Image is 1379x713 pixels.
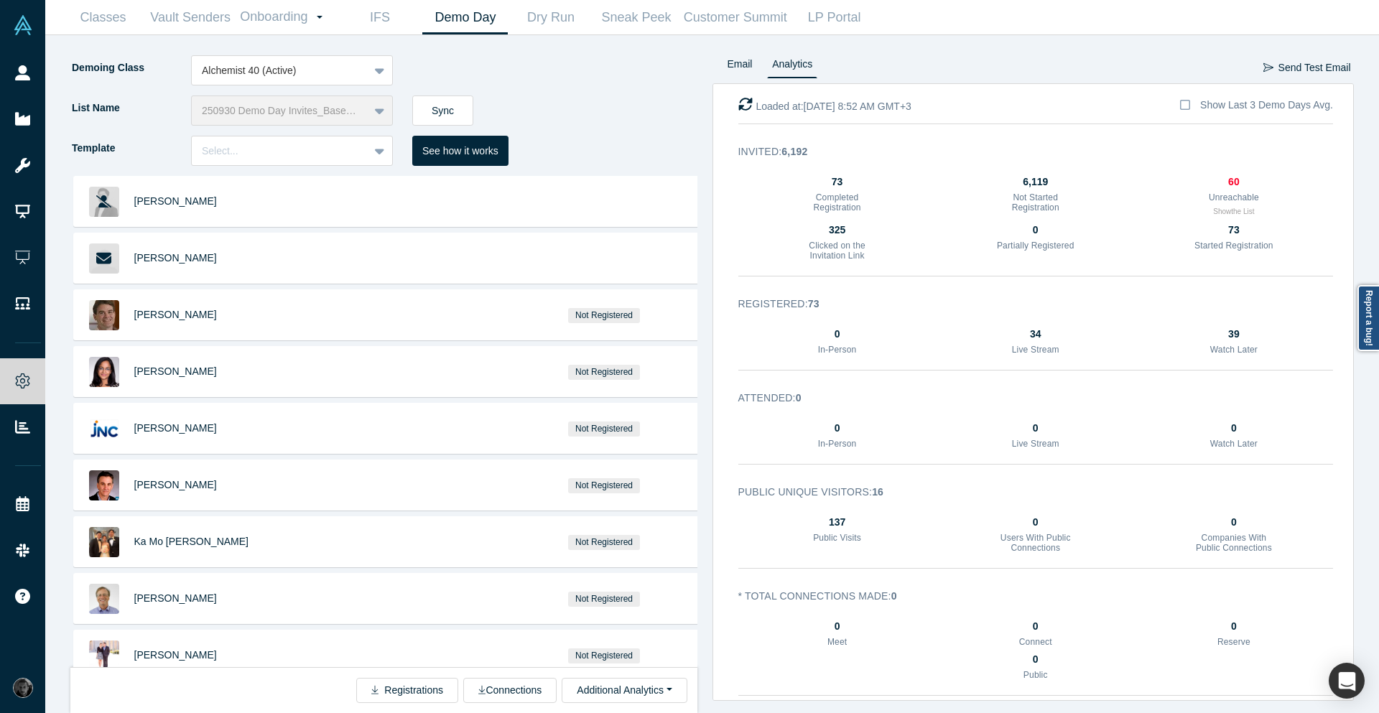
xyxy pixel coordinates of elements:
div: Show Last 3 Demo Days Avg. [1200,98,1333,113]
h3: Started Registration [1194,241,1274,251]
h3: Clicked on the Invitation Link [797,241,878,261]
h3: * Total Connections Made : [738,589,1314,604]
h3: In-Person [797,345,878,355]
h3: Not Started Registration [995,192,1076,213]
a: [PERSON_NAME] [134,365,217,377]
h3: Connect [995,637,1076,647]
div: 39 [1194,327,1274,342]
a: [PERSON_NAME] [134,252,217,264]
div: 0 [995,515,1076,530]
span: Not Registered [568,308,641,323]
a: IFS [337,1,422,34]
span: [PERSON_NAME] [134,479,217,490]
h3: Unreachable [1194,192,1274,202]
button: Connections [463,678,557,703]
label: Template [70,136,191,161]
h3: Attended : [738,391,1314,406]
a: Ka Mo [PERSON_NAME] [134,536,249,547]
span: Not Registered [568,421,641,437]
button: Registrations [356,678,458,703]
div: 0 [1194,619,1274,634]
a: Customer Summit [679,1,791,34]
a: [PERSON_NAME] [134,649,217,661]
h3: Companies With Public Connections [1194,533,1274,554]
div: 137 [797,515,878,530]
a: [PERSON_NAME] [134,422,217,434]
a: LP Portal [791,1,877,34]
strong: 0 [891,590,897,602]
span: Not Registered [568,592,641,607]
div: 60 [1194,174,1274,190]
h3: Users With Public Connections [995,533,1076,554]
strong: 6,192 [781,146,807,157]
h3: Live Stream [995,439,1076,449]
h3: Watch Later [1194,345,1274,355]
a: [PERSON_NAME] [134,309,217,320]
h3: Public [995,670,1076,680]
div: 0 [995,652,1076,667]
h3: Public Visits [797,533,878,543]
strong: 16 [872,486,883,498]
div: 6,119 [995,174,1076,190]
span: Not Registered [568,478,641,493]
img: James Caruso's Profile Image [89,414,119,444]
a: Analytics [767,55,817,78]
img: Doug Schrier's Profile Image [89,640,119,671]
h3: Live Stream [995,345,1076,355]
a: Onboarding [235,1,337,34]
button: Showthe List [1213,206,1254,217]
img: John Hamer's Profile Image [89,470,119,500]
div: 0 [1194,421,1274,436]
span: Not Registered [568,365,641,380]
div: 73 [1194,223,1274,238]
h3: Reserve [1194,637,1274,647]
a: Dry Run [508,1,593,34]
div: 73 [797,174,878,190]
button: Sync [412,95,473,126]
span: Not Registered [568,535,641,550]
h3: Watch Later [1194,439,1274,449]
a: [PERSON_NAME] [134,195,217,207]
div: 0 [995,619,1076,634]
a: Report a bug! [1357,285,1379,351]
img: Jim Connor's Profile Image [89,584,119,614]
img: Rami C.'s Account [13,678,33,698]
img: Jim Smith's Profile Image [89,300,119,330]
div: 34 [995,327,1076,342]
div: 0 [797,619,878,634]
label: Demoing Class [70,55,191,80]
a: [PERSON_NAME] [134,592,217,604]
h3: Invited : [738,144,1314,159]
h3: Public Unique Visitors : [738,485,1314,500]
span: Not Registered [568,648,641,663]
h3: Completed Registration [797,192,878,213]
h3: In-Person [797,439,878,449]
div: Loaded at: [DATE] 8:52 AM GMT+3 [738,97,911,114]
label: List Name [70,95,191,121]
strong: 0 [796,392,802,404]
a: Email [723,55,758,78]
a: Vault Senders [146,1,235,34]
button: Additional Analytics [562,678,687,703]
img: Gayathri Radhakrishnan's Profile Image [89,357,119,387]
div: 0 [995,421,1076,436]
div: 0 [1194,515,1274,530]
button: See how it works [412,136,509,166]
h3: Registered : [738,297,1314,312]
a: Sneak Peek [593,1,679,34]
div: 325 [797,223,878,238]
a: Demo Day [422,1,508,34]
strong: 73 [808,298,819,309]
img: Ka Mo Lau's Profile Image [89,527,119,557]
div: 0 [995,223,1076,238]
div: 0 [797,327,878,342]
a: Classes [60,1,146,34]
